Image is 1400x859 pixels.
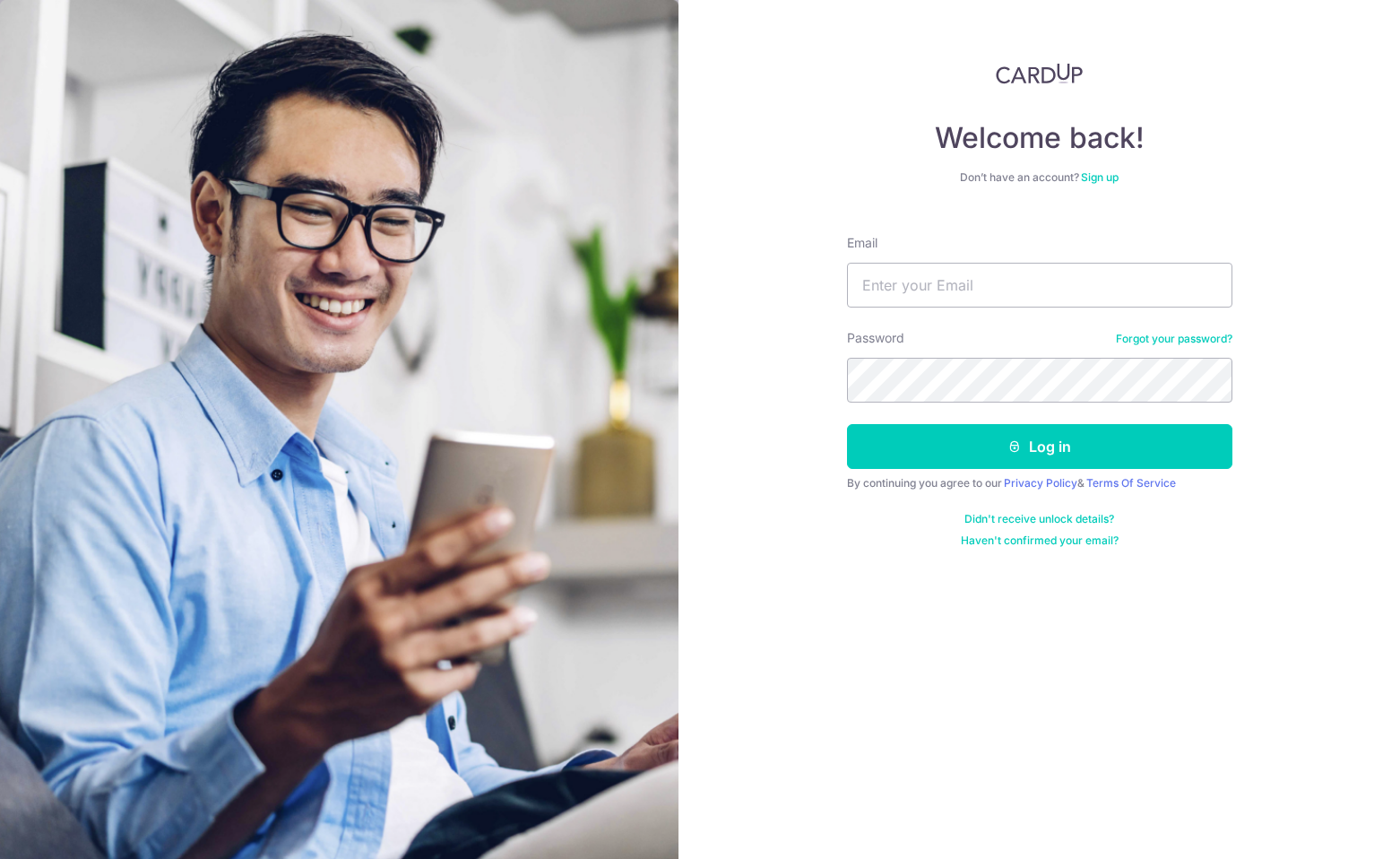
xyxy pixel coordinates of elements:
[996,63,1084,84] img: CardUp Logo
[1081,170,1119,184] a: Sign up
[847,329,904,347] label: Password
[847,120,1232,156] h4: Welcome back!
[964,512,1114,526] a: Didn't receive unlock details?
[847,476,1232,490] div: By continuing you agree to our &
[847,424,1232,469] button: Log in
[1086,476,1176,490] a: Terms Of Service
[847,170,1232,185] div: Don’t have an account?
[1004,476,1077,490] a: Privacy Policy
[1116,332,1232,346] a: Forgot your password?
[847,263,1232,308] input: Enter your Email
[847,234,877,252] label: Email
[961,534,1119,548] a: Haven't confirmed your email?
